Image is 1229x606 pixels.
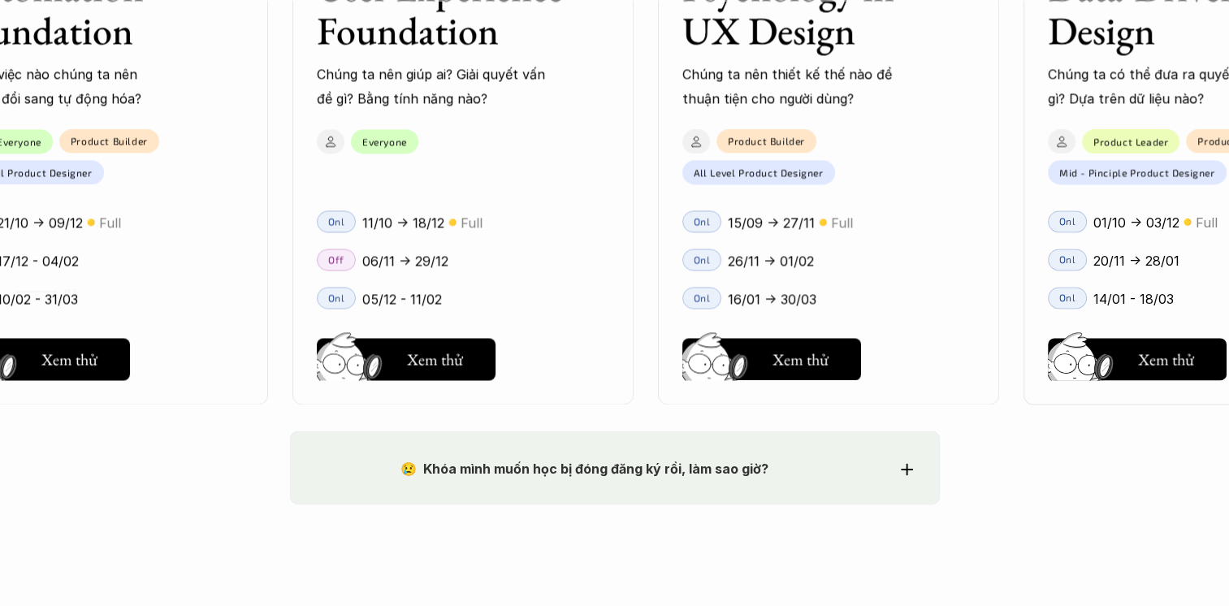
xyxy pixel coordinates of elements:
[694,292,711,303] p: Onl
[1138,348,1194,370] h5: Xem thử
[1196,210,1218,235] p: Full
[328,292,345,303] p: Onl
[694,215,711,227] p: Onl
[1093,287,1174,311] p: 14/01 - 18/03
[728,135,805,146] p: Product Builder
[362,249,448,273] p: 06/11 -> 29/12
[1093,136,1168,147] p: Product Leader
[362,287,442,311] p: 05/12 - 11/02
[1059,167,1215,178] p: Mid - Pinciple Product Designer
[682,62,918,111] p: Chúng ta nên thiết kế thế nào để thuận tiện cho người dùng?
[728,287,816,311] p: 16/01 -> 30/03
[772,348,829,370] h5: Xem thử
[64,285,77,297] strong: 03
[1059,292,1076,303] p: Onl
[1093,210,1179,235] p: 01/10 -> 03/12
[317,338,495,380] button: Xem thử
[407,348,463,370] h5: Xem thử
[16,282,93,301] a: 03
[831,210,853,235] p: Full
[694,253,711,265] p: Onl
[819,217,827,229] p: 🟡
[317,62,552,111] p: Chúng ta nên giúp ai? Giải quyết vấn đề gì? Bằng tính năng nào?
[400,461,768,477] strong: 😢 Khóa mình muốn học bị đóng đăng ký rồi, làm sao giờ?
[682,338,861,380] button: Xem thử
[1184,217,1192,229] p: 🟡
[1093,249,1179,273] p: 20/11 -> 28/01
[1048,331,1227,380] a: Xem thử
[362,210,444,235] p: 11/10 -> 18/12
[362,136,407,147] p: Everyone
[694,167,824,178] p: All Level Product Designer
[448,217,457,229] p: 🟡
[1059,253,1076,265] p: Onl
[328,215,345,227] p: Onl
[461,210,483,235] p: Full
[728,249,814,273] p: 26/11 -> 01/02
[728,210,815,235] p: 15/09 -> 27/11
[328,253,344,265] p: Off
[317,331,495,380] a: Xem thử
[1059,215,1076,227] p: Onl
[1048,338,1227,380] button: Xem thử
[682,331,861,380] a: Xem thử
